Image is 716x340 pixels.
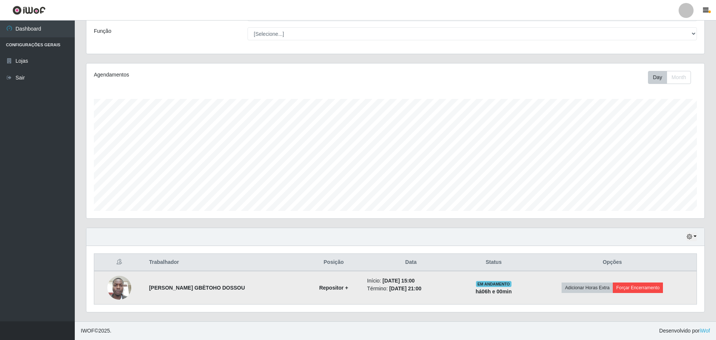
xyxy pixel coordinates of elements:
[476,281,511,287] span: EM ANDAMENTO
[107,272,131,303] img: 1747661300950.jpeg
[613,283,663,293] button: Forçar Encerramento
[659,327,710,335] span: Desenvolvido por
[305,254,363,271] th: Posição
[367,285,455,293] li: Término:
[382,278,415,284] time: [DATE] 15:00
[94,27,111,35] label: Função
[319,285,348,291] strong: Repositor +
[476,288,512,294] strong: há 06 h e 00 min
[648,71,697,84] div: Toolbar with button groups
[81,328,95,334] span: IWOF
[367,277,455,285] li: Início:
[459,254,528,271] th: Status
[648,71,691,84] div: First group
[145,254,305,271] th: Trabalhador
[562,283,613,293] button: Adicionar Horas Extra
[528,254,697,271] th: Opções
[149,285,245,291] strong: [PERSON_NAME] GBÈTOHO DOSSOU
[667,71,691,84] button: Month
[363,254,459,271] th: Data
[648,71,667,84] button: Day
[700,328,710,334] a: iWof
[81,327,111,335] span: © 2025 .
[12,6,46,15] img: CoreUI Logo
[389,286,421,291] time: [DATE] 21:00
[94,71,339,79] div: Agendamentos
